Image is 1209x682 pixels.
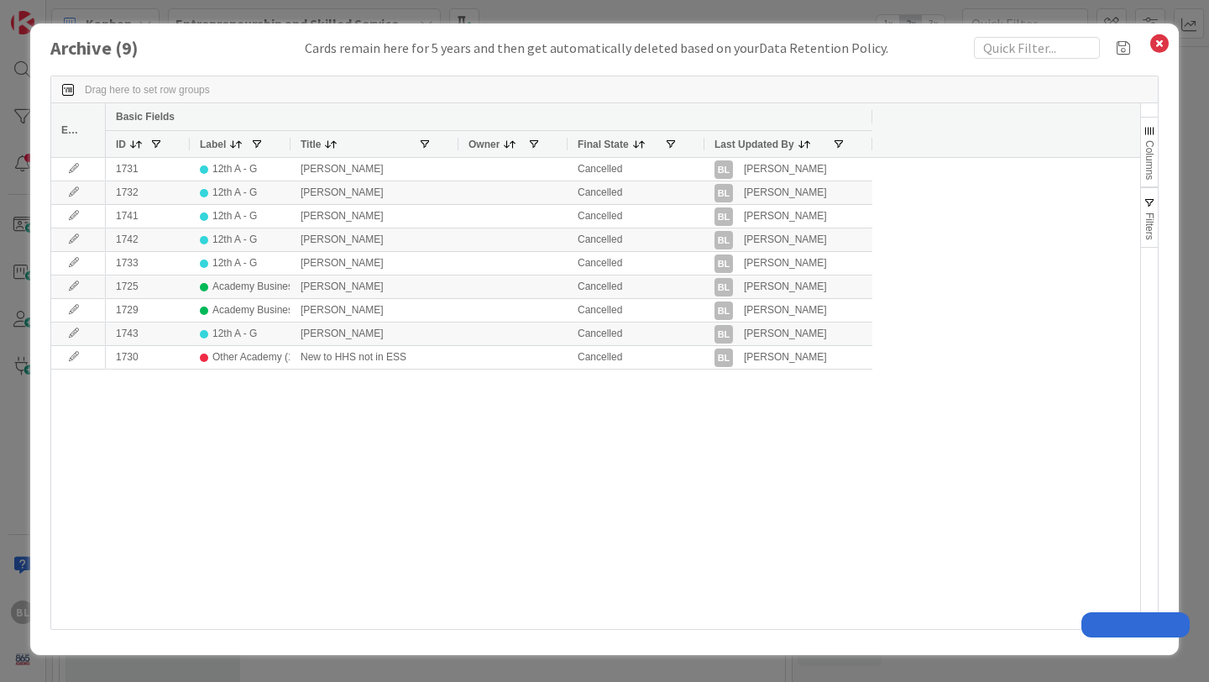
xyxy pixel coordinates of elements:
[116,111,175,123] span: Basic Fields
[106,228,190,251] div: 1742
[714,254,733,273] div: BL
[744,182,827,203] div: [PERSON_NAME]
[714,207,733,226] div: BL
[61,124,79,136] span: Edit
[290,275,458,298] div: [PERSON_NAME]
[305,38,888,58] div: Cards remain here for 5 years and then get automatically deleted based on your .
[744,300,827,321] div: [PERSON_NAME]
[212,276,298,297] div: Academy Business
[744,323,827,344] div: [PERSON_NAME]
[290,228,458,251] div: [PERSON_NAME]
[290,299,458,322] div: [PERSON_NAME]
[212,300,298,321] div: Academy Business
[106,252,190,275] div: 1733
[290,252,458,275] div: [PERSON_NAME]
[106,323,190,345] div: 1743
[1144,212,1155,240] span: Filters
[116,139,126,150] span: ID
[468,139,500,150] span: Owner
[212,206,257,227] div: 12th A - G
[106,299,190,322] div: 1729
[106,181,190,204] div: 1732
[106,158,190,181] div: 1731
[106,205,190,228] div: 1741
[290,346,458,369] div: New to HHS not in ESS
[50,38,218,59] h1: Archive ( 9 )
[744,276,827,297] div: [PERSON_NAME]
[106,346,190,369] div: 1730
[85,84,210,96] div: Row Groups
[714,325,733,344] div: BL
[568,299,704,322] div: Cancelled
[212,347,339,368] div: Other Academy (11th - 12th)
[212,253,257,274] div: 12th A - G
[290,205,458,228] div: [PERSON_NAME]
[290,181,458,204] div: [PERSON_NAME]
[301,139,321,150] span: Title
[290,323,458,345] div: [PERSON_NAME]
[744,347,827,368] div: [PERSON_NAME]
[85,84,210,96] span: Drag here to set row groups
[568,205,704,228] div: Cancelled
[578,139,629,150] span: Final State
[974,37,1100,59] input: Quick Filter...
[200,139,226,150] span: Label
[290,158,458,181] div: [PERSON_NAME]
[568,228,704,251] div: Cancelled
[714,160,733,179] div: BL
[744,159,827,180] div: [PERSON_NAME]
[212,159,257,180] div: 12th A - G
[714,184,733,202] div: BL
[744,253,827,274] div: [PERSON_NAME]
[714,278,733,296] div: BL
[744,206,827,227] div: [PERSON_NAME]
[1144,140,1155,180] span: Columns
[568,346,704,369] div: Cancelled
[212,229,257,250] div: 12th A - G
[568,181,704,204] div: Cancelled
[568,275,704,298] div: Cancelled
[212,182,257,203] div: 12th A - G
[759,39,886,56] span: Data Retention Policy
[714,231,733,249] div: BL
[106,275,190,298] div: 1725
[568,252,704,275] div: Cancelled
[714,349,733,367] div: BL
[568,323,704,345] div: Cancelled
[212,323,257,344] div: 12th A - G
[714,302,733,320] div: BL
[714,139,794,150] span: Last Updated By
[568,158,704,181] div: Cancelled
[744,229,827,250] div: [PERSON_NAME]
